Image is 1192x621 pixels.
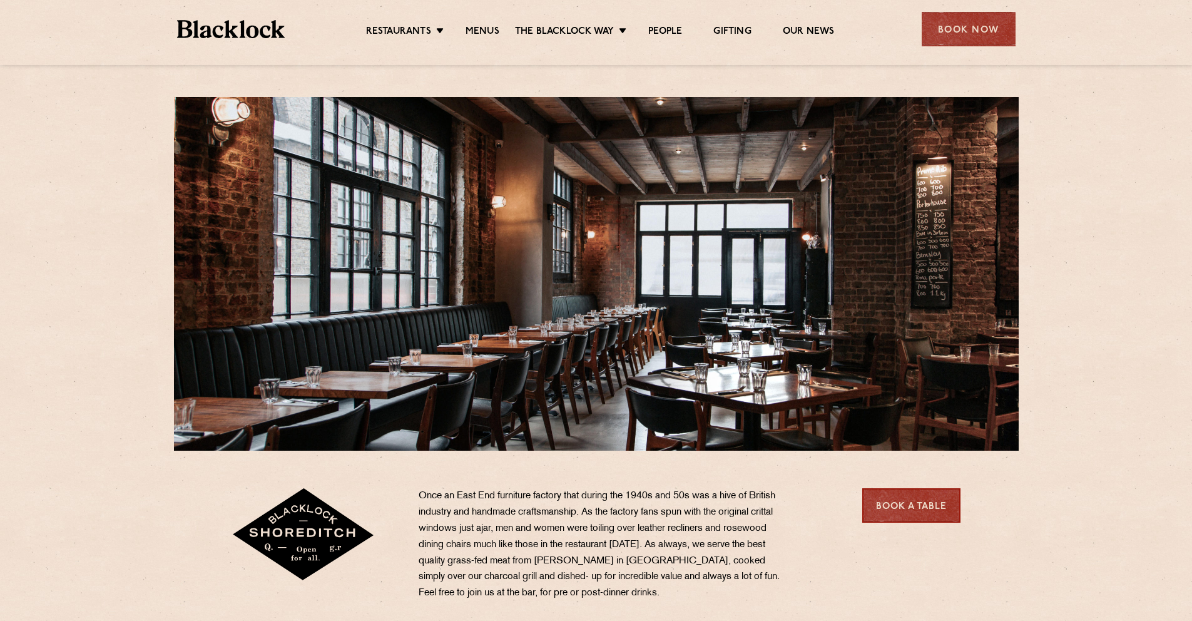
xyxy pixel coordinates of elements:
[862,488,960,523] a: Book a Table
[177,20,285,38] img: BL_Textured_Logo-footer-cropped.svg
[713,26,751,39] a: Gifting
[366,26,431,39] a: Restaurants
[232,488,376,582] img: Shoreditch-stamp-v2-default.svg
[419,488,788,602] p: Once an East End furniture factory that during the 1940s and 50s was a hive of British industry a...
[648,26,682,39] a: People
[783,26,835,39] a: Our News
[466,26,499,39] a: Menus
[515,26,614,39] a: The Blacklock Way
[922,12,1016,46] div: Book Now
